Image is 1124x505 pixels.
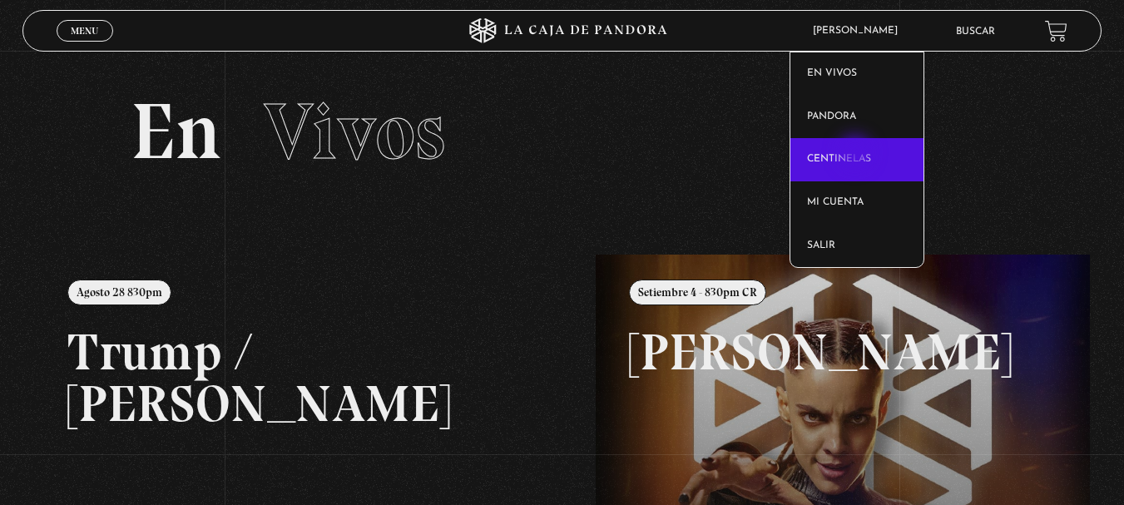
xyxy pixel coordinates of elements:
span: Vivos [264,84,445,179]
span: Cerrar [65,40,104,52]
h2: En [131,92,994,171]
a: En vivos [790,52,923,96]
a: View your shopping cart [1045,20,1067,42]
a: Mi cuenta [790,181,923,225]
a: Centinelas [790,138,923,181]
span: Menu [71,26,98,36]
a: Pandora [790,96,923,139]
a: Salir [790,225,923,268]
span: [PERSON_NAME] [805,26,914,36]
a: Buscar [956,27,995,37]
